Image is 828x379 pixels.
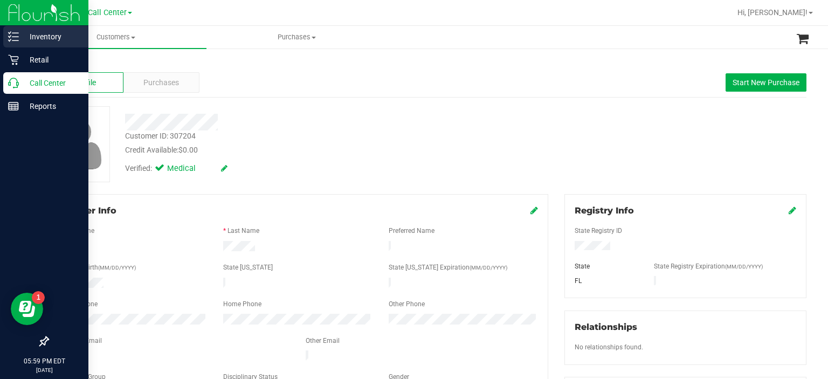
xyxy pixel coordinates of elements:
p: Inventory [19,30,84,43]
span: Registry Info [575,205,634,216]
label: Date of Birth [62,263,136,272]
p: Call Center [19,77,84,89]
span: Customers [26,32,206,42]
div: Customer ID: 307204 [125,130,196,142]
span: (MM/DD/YYYY) [98,265,136,271]
span: (MM/DD/YYYY) [470,265,507,271]
span: Call Center [88,8,127,17]
label: Other Phone [389,299,425,309]
div: Credit Available: [125,144,496,156]
inline-svg: Call Center [8,78,19,88]
div: Verified: [125,163,227,175]
label: State Registry Expiration [654,261,763,271]
p: Reports [19,100,84,113]
inline-svg: Inventory [8,31,19,42]
p: 05:59 PM EDT [5,356,84,366]
span: Medical [167,163,210,175]
span: Start New Purchase [733,78,799,87]
span: Purchases [207,32,387,42]
label: State Registry ID [575,226,622,236]
inline-svg: Reports [8,101,19,112]
span: Purchases [143,77,179,88]
iframe: Resource center [11,293,43,325]
label: State [US_STATE] [223,263,273,272]
label: No relationships found. [575,342,643,352]
span: $0.00 [178,146,198,154]
span: Relationships [575,322,637,332]
iframe: Resource center unread badge [32,291,45,304]
a: Customers [26,26,206,49]
span: (MM/DD/YYYY) [725,264,763,270]
a: Purchases [206,26,387,49]
inline-svg: Retail [8,54,19,65]
span: Hi, [PERSON_NAME]! [737,8,808,17]
div: State [567,261,646,271]
div: FL [567,276,646,286]
label: State [US_STATE] Expiration [389,263,507,272]
p: [DATE] [5,366,84,374]
label: Preferred Name [389,226,434,236]
label: Home Phone [223,299,261,309]
p: Retail [19,53,84,66]
button: Start New Purchase [726,73,806,92]
label: Last Name [227,226,259,236]
label: Other Email [306,336,340,346]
